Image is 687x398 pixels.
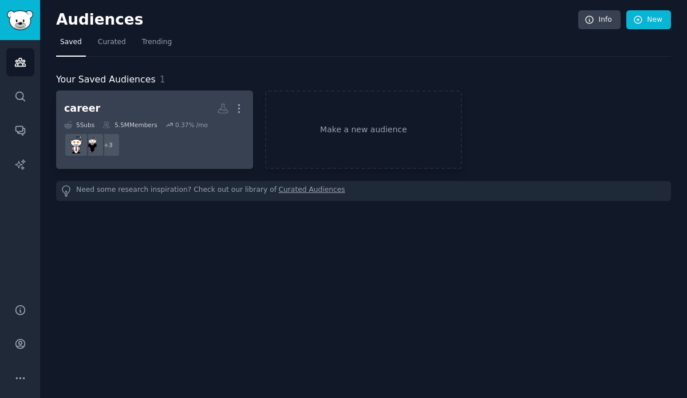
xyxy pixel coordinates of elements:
div: 5 Sub s [64,121,94,129]
a: Saved [56,33,86,57]
img: Career_Advice [68,136,85,153]
span: Curated [98,37,126,48]
img: GummySearch logo [7,10,33,30]
div: career [64,101,100,116]
div: Need some research inspiration? Check out our library of [56,181,671,201]
span: Saved [60,37,82,48]
h2: Audiences [56,11,578,29]
a: Make a new audience [265,90,462,169]
span: 1 [160,74,165,85]
a: Trending [138,33,176,57]
span: Trending [142,37,172,48]
div: 5.5M Members [102,121,157,129]
div: 0.37 % /mo [175,121,208,129]
img: careerguidance [84,136,101,153]
span: Your Saved Audiences [56,73,156,87]
a: career5Subs5.5MMembers0.37% /mo+3careerguidanceCareer_Advice [56,90,253,169]
a: New [626,10,671,30]
a: Curated [94,33,130,57]
div: + 3 [96,133,120,157]
a: Info [578,10,621,30]
a: Curated Audiences [279,185,345,197]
